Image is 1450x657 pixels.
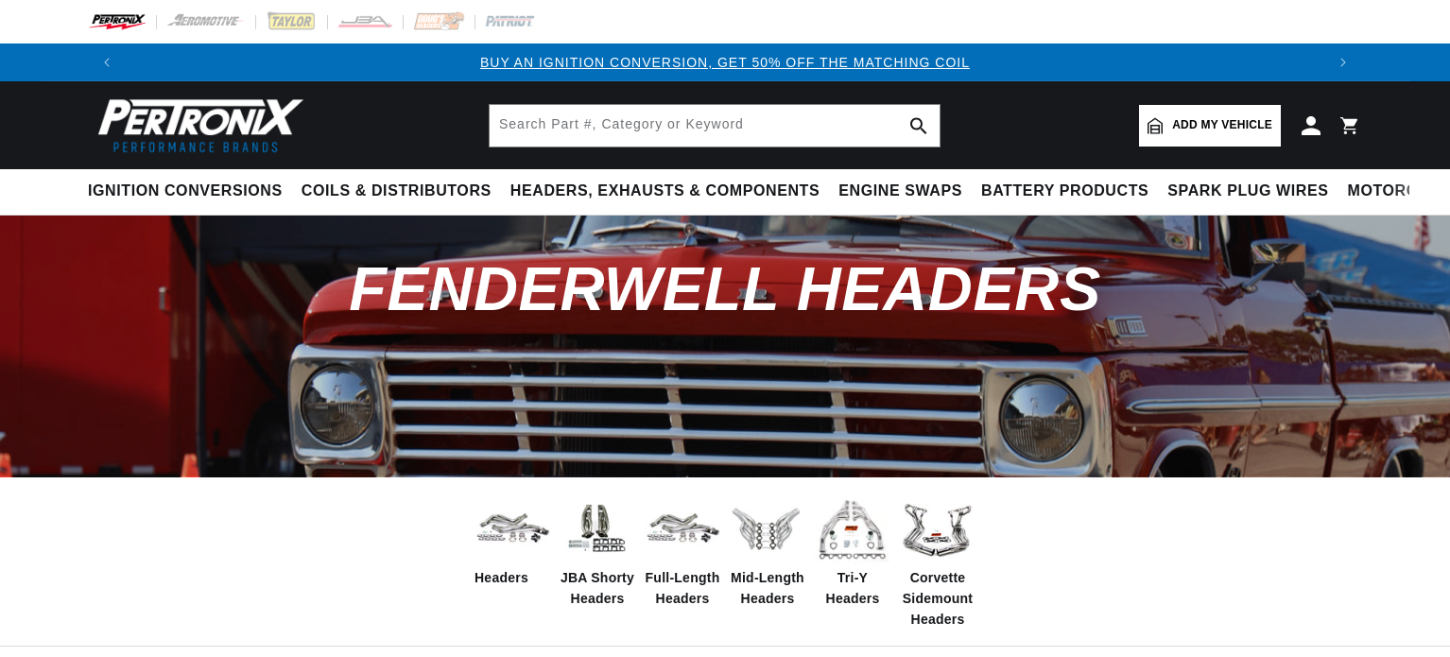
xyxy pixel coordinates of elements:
span: Ignition Conversions [88,182,283,201]
div: 1 of 3 [126,52,1324,73]
summary: Engine Swaps [829,169,972,214]
span: Tri-Y Headers [815,567,890,610]
span: Headers [475,567,528,588]
img: Headers [475,499,550,559]
img: Pertronix [88,93,305,158]
summary: Spark Plug Wires [1158,169,1338,214]
span: Engine Swaps [838,182,962,201]
slideshow-component: Translation missing: en.sections.announcements.announcement_bar [41,43,1409,81]
span: Battery Products [981,182,1148,201]
a: Add my vehicle [1139,105,1281,147]
button: search button [898,105,940,147]
span: JBA Shorty Headers [560,567,635,610]
a: JBA Shorty Headers JBA Shorty Headers [560,492,635,610]
button: Translation missing: en.sections.announcements.previous_announcement [88,43,126,81]
summary: Ignition Conversions [88,169,292,214]
span: Spark Plug Wires [1167,182,1328,201]
img: Corvette Sidemount Headers [900,492,975,567]
a: BUY AN IGNITION CONVERSION, GET 50% OFF THE MATCHING COIL [480,55,970,70]
a: Full-Length Headers Full-Length Headers [645,492,720,610]
img: Tri-Y Headers [815,492,890,567]
summary: Coils & Distributors [292,169,501,214]
img: JBA Shorty Headers [560,497,635,561]
input: Search Part #, Category or Keyword [490,105,940,147]
summary: Headers, Exhausts & Components [501,169,829,214]
a: Mid-Length Headers Mid-Length Headers [730,492,805,610]
span: Mid-Length Headers [730,567,805,610]
a: Corvette Sidemount Headers Corvette Sidemount Headers [900,492,975,631]
span: Coils & Distributors [302,182,492,201]
span: Fenderwell Headers [349,254,1101,323]
a: Headers Headers [475,492,550,588]
a: Tri-Y Headers Tri-Y Headers [815,492,890,610]
span: Full-Length Headers [645,567,720,610]
div: Announcement [126,52,1324,73]
button: Translation missing: en.sections.announcements.next_announcement [1324,43,1362,81]
span: Headers, Exhausts & Components [510,182,820,201]
span: Corvette Sidemount Headers [900,567,975,631]
summary: Battery Products [972,169,1158,214]
span: Add my vehicle [1172,116,1272,134]
img: Mid-Length Headers [730,492,805,567]
img: Full-Length Headers [645,499,720,559]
